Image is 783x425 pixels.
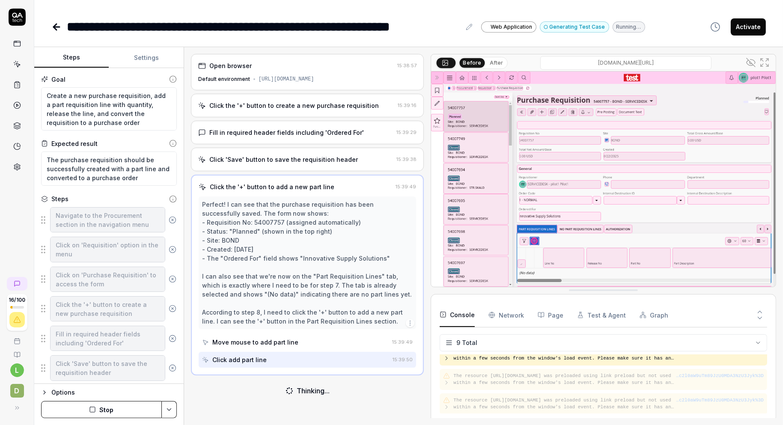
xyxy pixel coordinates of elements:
[3,345,30,358] a: Documentation
[460,58,485,67] button: Before
[41,355,177,381] div: Suggestions
[41,266,177,292] div: Suggestions
[481,21,536,33] a: Web Application
[41,325,177,351] div: Suggestions
[453,372,676,386] pre: The resource [URL][DOMAIN_NAME] was preloaded using link preload but not used within a few second...
[3,331,30,345] a: Book a call with us
[7,277,27,291] a: New conversation
[165,330,180,347] button: Remove step
[398,102,417,108] time: 15:39:16
[209,101,379,110] div: Click the '+' button to create a new purchase requisition
[396,156,417,162] time: 15:39:38
[396,129,417,135] time: 15:39:29
[109,48,183,68] button: Settings
[453,397,676,411] pre: The resource [URL][DOMAIN_NAME] was preloaded using link preload but not used within a few second...
[51,387,177,398] div: Options
[9,297,25,303] span: 16 / 100
[259,75,314,83] div: [URL][DOMAIN_NAME]
[34,48,109,68] button: Steps
[41,296,177,322] div: Suggestions
[577,303,626,327] button: Test & Agent
[198,75,250,83] div: Default environment
[209,155,358,164] div: Click 'Save' button to save the requisition header
[676,372,764,380] button: …c2l0aW9uTm89JzU0MDA3NzU3Jyk%3D
[202,200,413,326] div: Perfect! I can see that the purchase requisition has been successfully saved. The form now shows:...
[212,355,267,364] div: Click add part line
[744,56,758,69] button: Show all interative elements
[165,241,180,258] button: Remove step
[51,75,65,84] div: Goal
[165,211,180,229] button: Remove step
[165,270,180,288] button: Remove step
[297,386,330,396] div: Thinking...
[51,139,98,148] div: Expected result
[210,182,334,191] div: Click the '+' button to add a new part line
[209,61,252,70] div: Open browser
[199,334,417,350] button: Move mouse to add part line15:39:49
[440,303,475,327] button: Console
[540,21,609,33] button: Generating Test Case
[10,363,24,377] button: l
[165,360,180,377] button: Remove step
[41,401,162,418] button: Stop
[705,18,726,36] button: View version history
[731,18,766,36] button: Activate
[538,303,563,327] button: Page
[393,357,413,363] time: 15:39:50
[491,23,533,31] span: Web Application
[392,339,413,345] time: 15:39:49
[3,377,30,399] button: D
[431,71,776,287] img: Screenshot
[199,352,417,368] button: Click add part line15:39:50
[613,21,645,33] div: Running…
[41,207,177,233] div: Suggestions
[396,184,416,190] time: 15:39:49
[453,348,676,362] pre: The resource [URL][DOMAIN_NAME] was preloaded using link preload but not used within a few second...
[640,303,668,327] button: Graph
[758,56,771,69] button: Open in full screen
[41,387,177,398] button: Options
[488,303,524,327] button: Network
[676,397,764,404] button: …c2l0aW9uTm89JzU0MDA3NzU3Jyk%3D
[41,236,177,262] div: Suggestions
[209,128,364,137] div: Fill in required header fields including 'Ordered For'
[165,300,180,317] button: Remove step
[212,338,298,347] div: Move mouse to add part line
[10,384,24,398] span: D
[397,62,417,68] time: 15:38:57
[51,194,68,203] div: Steps
[486,58,506,68] button: After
